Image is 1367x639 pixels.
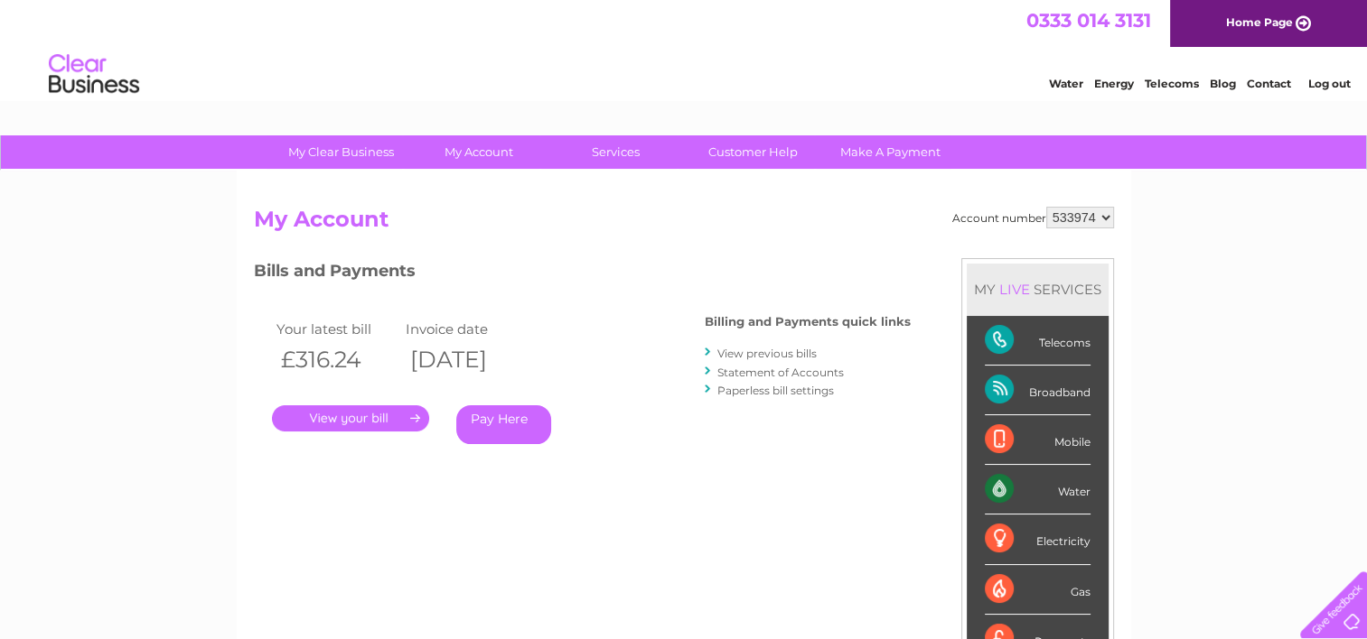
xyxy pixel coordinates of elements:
[985,316,1091,366] div: Telecoms
[985,366,1091,415] div: Broadband
[967,264,1109,315] div: MY SERVICES
[717,347,817,360] a: View previous bills
[952,207,1114,228] div: Account number
[985,415,1091,465] div: Mobile
[1026,9,1151,32] a: 0333 014 3131
[254,258,911,290] h3: Bills and Payments
[705,315,911,329] h4: Billing and Payments quick links
[1247,77,1291,90] a: Contact
[1094,77,1134,90] a: Energy
[257,10,1111,88] div: Clear Business is a trading name of Verastar Limited (registered in [GEOGRAPHIC_DATA] No. 3667643...
[985,565,1091,615] div: Gas
[272,405,429,431] a: .
[1049,77,1083,90] a: Water
[1210,77,1236,90] a: Blog
[272,341,402,378] th: £316.24
[816,135,965,169] a: Make A Payment
[1307,77,1350,90] a: Log out
[1145,77,1199,90] a: Telecoms
[267,135,416,169] a: My Clear Business
[541,135,690,169] a: Services
[996,281,1034,298] div: LIVE
[717,384,834,397] a: Paperless bill settings
[456,405,551,444] a: Pay Here
[272,317,402,341] td: Your latest bill
[404,135,553,169] a: My Account
[679,135,828,169] a: Customer Help
[985,514,1091,564] div: Electricity
[254,207,1114,241] h2: My Account
[48,47,140,102] img: logo.png
[401,317,531,341] td: Invoice date
[401,341,531,378] th: [DATE]
[985,465,1091,514] div: Water
[717,366,844,379] a: Statement of Accounts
